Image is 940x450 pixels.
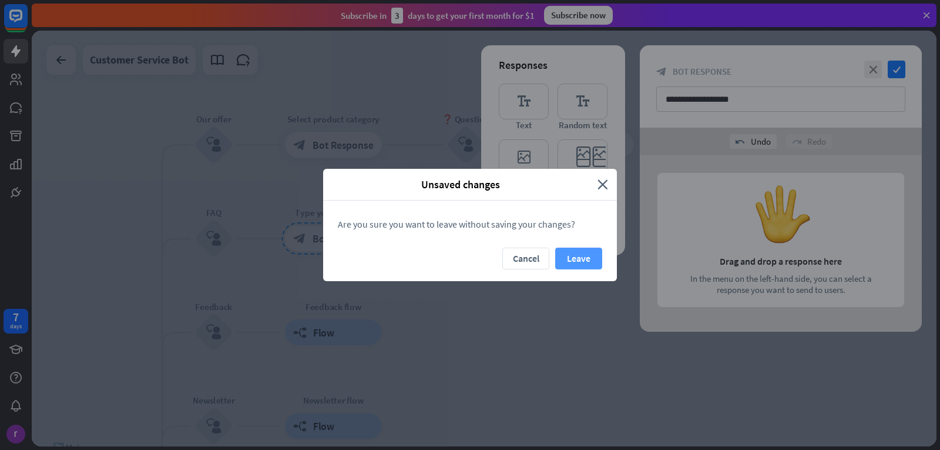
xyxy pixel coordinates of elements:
[502,248,549,269] button: Cancel
[555,248,602,269] button: Leave
[9,5,45,40] button: Open LiveChat chat widget
[332,178,589,191] span: Unsaved changes
[597,178,608,191] i: close
[338,218,575,230] span: Are you sure you want to leave without saving your changes?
